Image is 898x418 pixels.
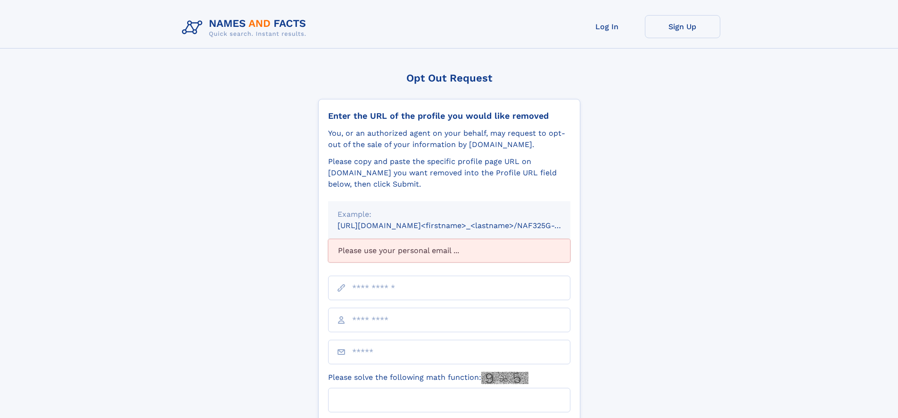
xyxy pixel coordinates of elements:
div: Example: [338,209,561,220]
label: Please solve the following math function: [328,372,528,384]
a: Sign Up [645,15,720,38]
div: Opt Out Request [318,72,580,84]
div: Please copy and paste the specific profile page URL on [DOMAIN_NAME] you want removed into the Pr... [328,156,570,190]
img: Logo Names and Facts [178,15,314,41]
small: [URL][DOMAIN_NAME]<firstname>_<lastname>/NAF325G-xxxxxxxx [338,221,588,230]
a: Log In [569,15,645,38]
div: Enter the URL of the profile you would like removed [328,111,570,121]
div: Please use your personal email ... [328,239,570,262]
div: You, or an authorized agent on your behalf, may request to opt-out of the sale of your informatio... [328,128,570,150]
